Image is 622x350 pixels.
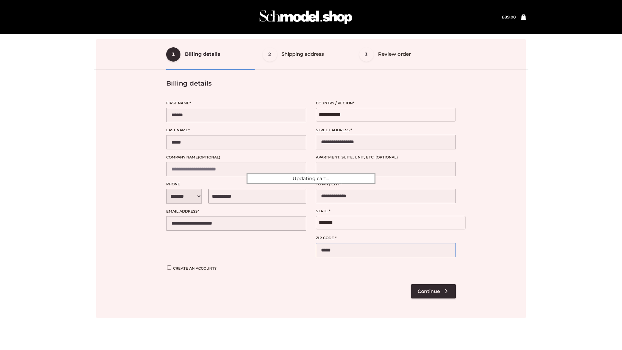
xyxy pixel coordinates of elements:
img: Schmodel Admin 964 [257,4,354,30]
bdi: 89.00 [502,15,516,19]
div: Updating cart... [247,173,375,184]
span: £ [502,15,504,19]
a: £89.00 [502,15,516,19]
